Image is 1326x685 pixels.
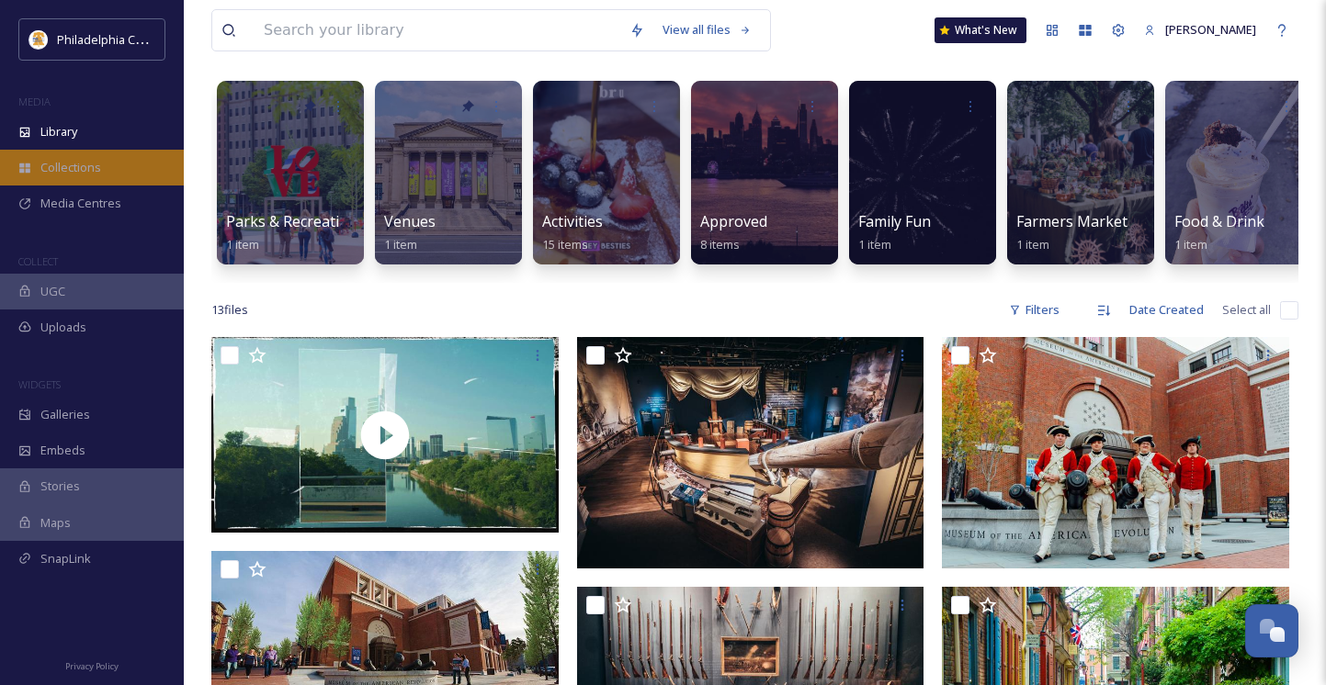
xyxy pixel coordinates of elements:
div: Date Created [1120,292,1213,328]
span: [PERSON_NAME] [1165,21,1256,38]
span: 1 item [858,236,891,253]
a: View all files [653,12,761,48]
input: Search your library [255,10,620,51]
a: Privacy Policy [65,654,119,676]
a: What's New [935,17,1026,43]
span: 1 item [384,236,417,253]
span: COLLECT [18,254,58,268]
span: Collections [40,159,101,176]
span: Venues [384,211,436,231]
a: Approved8 items [700,213,767,253]
span: SnapLink [40,550,91,567]
img: download.jpeg [29,30,48,49]
span: 1 item [226,236,259,253]
a: Venues1 item [384,213,436,253]
span: Food & Drink [1174,211,1264,231]
button: Open Chat [1245,604,1298,657]
a: Food & Drink1 item [1174,213,1264,253]
a: Parks & Recreation1 item [226,213,357,253]
span: 8 items [700,236,740,253]
span: WIDGETS [18,377,61,391]
img: thumbnail [211,337,559,533]
span: Library [40,123,77,140]
span: Parks & Recreation [226,211,357,231]
a: Activities15 items [542,213,603,253]
div: Filters [1000,292,1069,328]
span: Family Fun [858,211,931,231]
span: UGC [40,283,65,300]
img: privateer-ship-photo-credit-bluecadet.jpg [577,337,924,568]
a: [PERSON_NAME] [1135,12,1265,48]
a: Family Fun1 item [858,213,931,253]
span: Embeds [40,442,85,459]
span: Maps [40,514,71,532]
a: Farmers Market1 item [1016,213,1128,253]
span: Uploads [40,319,86,336]
span: 1 item [1174,236,1207,253]
span: Media Centres [40,195,121,212]
span: Philadelphia Convention & Visitors Bureau [57,30,289,48]
img: Museum-of-the-American-Revolution-British-reenactors-photo-credit-K-Huff-for-PHLCVB-scaled.jpg [942,337,1289,568]
span: Stories [40,477,80,495]
span: Select all [1222,301,1271,319]
span: Privacy Policy [65,660,119,672]
span: Activities [542,211,603,231]
span: 13 file s [211,301,248,319]
span: 15 items [542,236,588,253]
span: 1 item [1016,236,1049,253]
span: Farmers Market [1016,211,1128,231]
span: Galleries [40,406,90,423]
span: MEDIA [18,95,51,108]
span: Approved [700,211,767,231]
